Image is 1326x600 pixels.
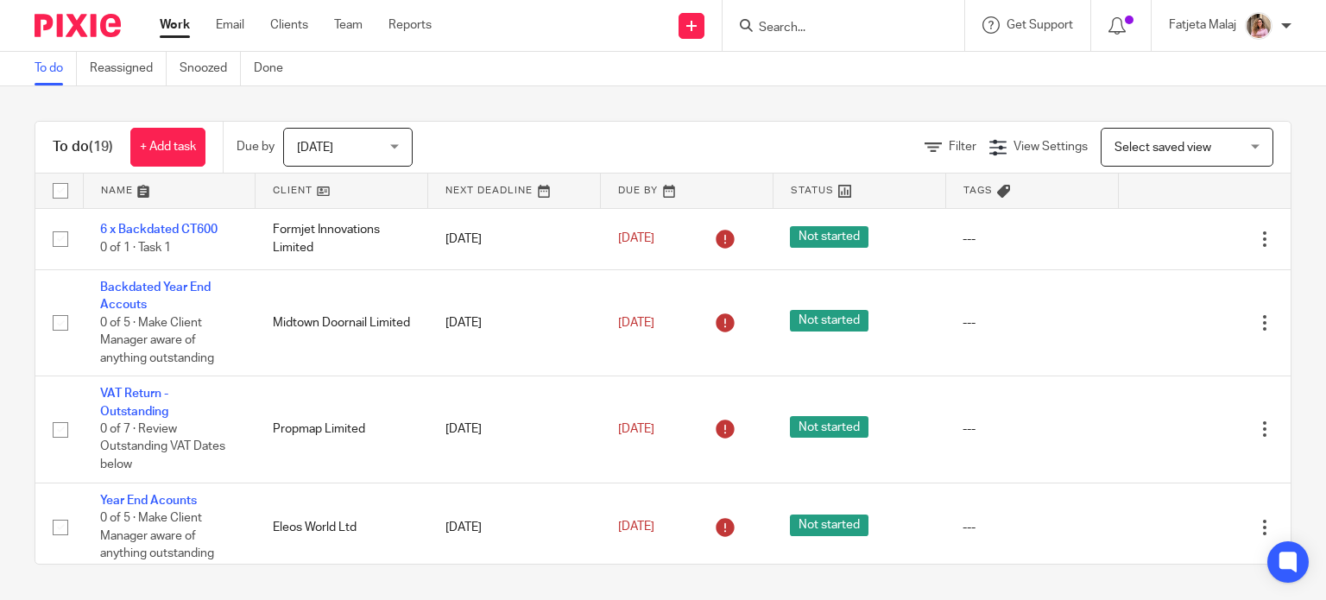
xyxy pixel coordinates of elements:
[256,376,428,483] td: Propmap Limited
[180,52,241,85] a: Snoozed
[428,483,601,572] td: [DATE]
[130,128,205,167] a: + Add task
[256,208,428,269] td: Formjet Innovations Limited
[334,16,363,34] a: Team
[1114,142,1211,154] span: Select saved view
[963,231,1101,248] div: ---
[618,423,654,435] span: [DATE]
[949,141,976,153] span: Filter
[1007,19,1073,31] span: Get Support
[757,21,912,36] input: Search
[963,519,1101,536] div: ---
[53,138,113,156] h1: To do
[100,242,171,254] span: 0 of 1 · Task 1
[100,495,197,507] a: Year End Acounts
[790,515,868,536] span: Not started
[963,186,993,195] span: Tags
[237,138,275,155] p: Due by
[160,16,190,34] a: Work
[100,317,214,364] span: 0 of 5 · Make Client Manager aware of anything outstanding
[790,416,868,438] span: Not started
[254,52,296,85] a: Done
[35,52,77,85] a: To do
[1245,12,1272,40] img: MicrosoftTeams-image%20(5).png
[35,14,121,37] img: Pixie
[256,269,428,376] td: Midtown Doornail Limited
[428,376,601,483] td: [DATE]
[89,140,113,154] span: (19)
[100,281,211,311] a: Backdated Year End Accouts
[388,16,432,34] a: Reports
[1013,141,1088,153] span: View Settings
[216,16,244,34] a: Email
[963,314,1101,332] div: ---
[297,142,333,154] span: [DATE]
[618,233,654,245] span: [DATE]
[270,16,308,34] a: Clients
[100,224,218,236] a: 6 x Backdated CT600
[963,420,1101,438] div: ---
[256,483,428,572] td: Eleos World Ltd
[100,388,168,417] a: VAT Return - Outstanding
[100,423,225,471] span: 0 of 7 · Review Outstanding VAT Dates below
[428,208,601,269] td: [DATE]
[790,310,868,332] span: Not started
[618,521,654,533] span: [DATE]
[100,512,214,559] span: 0 of 5 · Make Client Manager aware of anything outstanding
[1169,16,1236,34] p: Fatjeta Malaj
[618,317,654,329] span: [DATE]
[90,52,167,85] a: Reassigned
[790,226,868,248] span: Not started
[428,269,601,376] td: [DATE]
